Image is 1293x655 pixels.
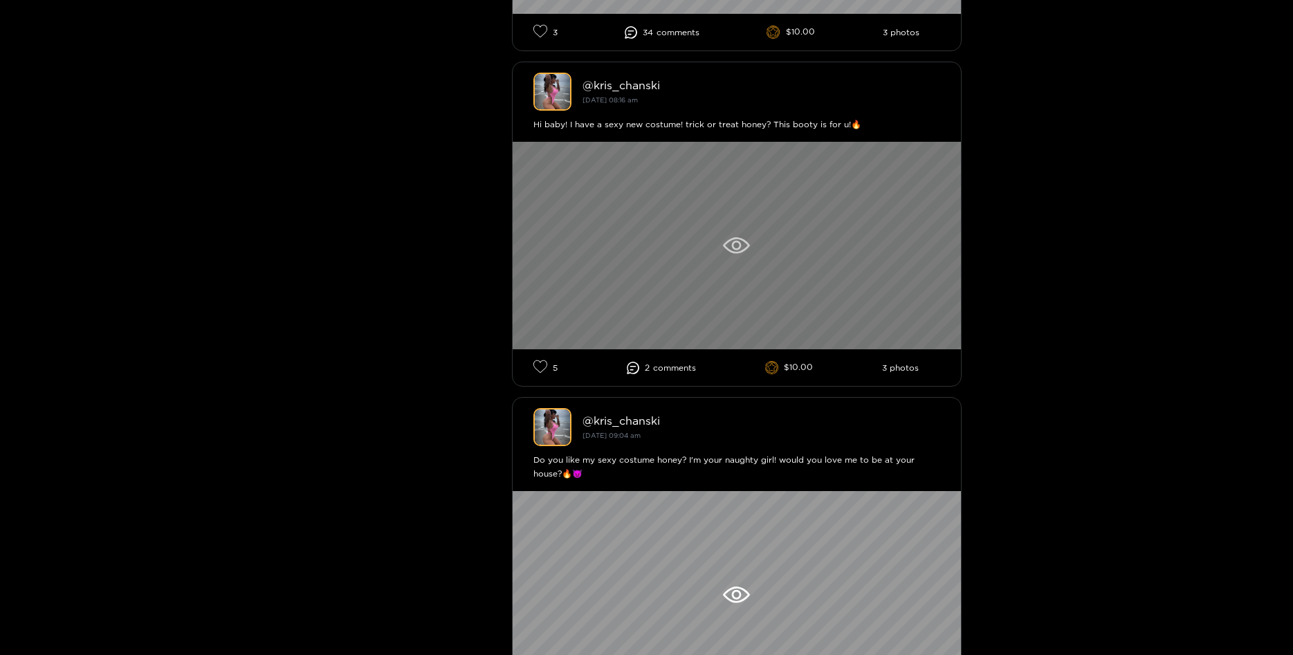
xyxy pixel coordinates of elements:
[657,28,699,37] span: comment s
[767,26,815,39] li: $10.00
[533,118,940,131] div: Hi baby! I have a sexy new costume! trick or treat honey? This booty is for u!🔥
[625,26,699,39] li: 34
[765,361,814,375] li: $10.00
[627,362,696,374] li: 2
[533,453,940,481] div: Do you like my sexy costume honey? I'm your naughty girl! would you love me to be at your house?🔥😈
[583,79,940,91] div: @ kris_chanski
[653,363,696,373] span: comment s
[583,96,638,104] small: [DATE] 08:16 am
[583,414,940,427] div: @ kris_chanski
[533,24,558,40] li: 3
[533,408,571,446] img: kris_chanski
[882,363,919,373] li: 3 photos
[533,360,558,376] li: 5
[883,28,919,37] li: 3 photos
[583,432,641,439] small: [DATE] 09:04 am
[533,73,571,111] img: kris_chanski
